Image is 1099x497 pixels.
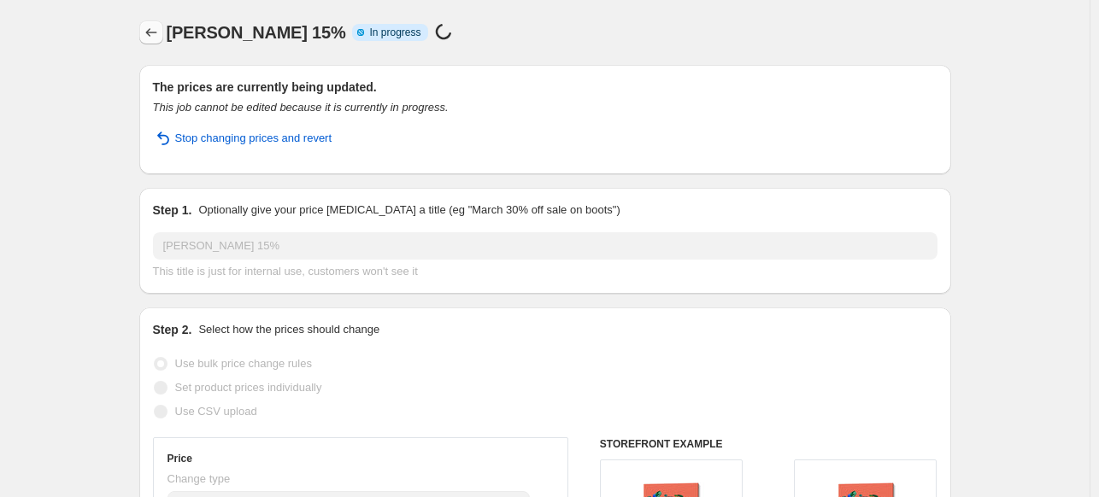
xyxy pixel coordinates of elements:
h6: STOREFRONT EXAMPLE [600,437,937,451]
h3: Price [167,452,192,465]
span: Stop changing prices and revert [175,130,332,147]
button: Stop changing prices and revert [143,125,343,152]
input: 30% off holiday sale [153,232,937,260]
p: Select how the prices should change [198,321,379,338]
h2: Step 2. [153,321,192,338]
h2: Step 1. [153,202,192,219]
i: This job cannot be edited because it is currently in progress. [153,101,449,114]
span: Change type [167,472,231,485]
span: Use bulk price change rules [175,357,312,370]
span: Set product prices individually [175,381,322,394]
span: In progress [369,26,420,39]
span: This title is just for internal use, customers won't see it [153,265,418,278]
p: Optionally give your price [MEDICAL_DATA] a title (eg "March 30% off sale on boots") [198,202,620,219]
span: Use CSV upload [175,405,257,418]
button: Price change jobs [139,20,163,44]
h2: The prices are currently being updated. [153,79,937,96]
span: [PERSON_NAME] 15% [167,23,346,42]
